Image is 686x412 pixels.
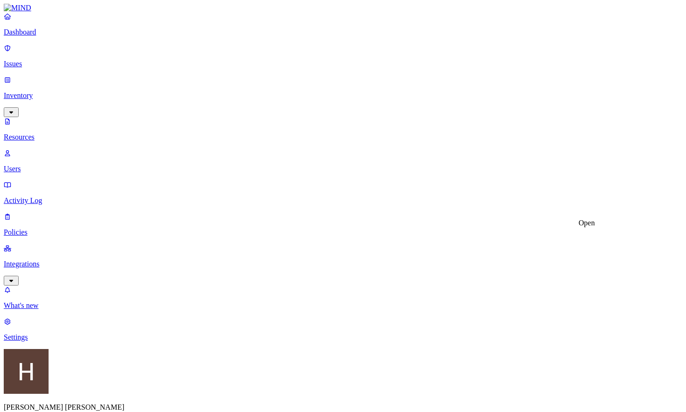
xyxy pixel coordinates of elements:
[4,228,682,237] p: Policies
[4,301,682,310] p: What's new
[4,12,682,36] a: Dashboard
[4,165,682,173] p: Users
[4,403,682,412] p: [PERSON_NAME] [PERSON_NAME]
[4,181,682,205] a: Activity Log
[4,4,31,12] img: MIND
[4,260,682,268] p: Integrations
[579,219,595,227] div: Open
[4,333,682,342] p: Settings
[4,286,682,310] a: What's new
[4,149,682,173] a: Users
[4,244,682,284] a: Integrations
[4,317,682,342] a: Settings
[4,133,682,141] p: Resources
[4,349,49,394] img: Henderson Jones
[4,196,682,205] p: Activity Log
[4,4,682,12] a: MIND
[4,44,682,68] a: Issues
[4,91,682,100] p: Inventory
[4,212,682,237] a: Policies
[4,60,682,68] p: Issues
[4,76,682,116] a: Inventory
[4,117,682,141] a: Resources
[4,28,682,36] p: Dashboard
